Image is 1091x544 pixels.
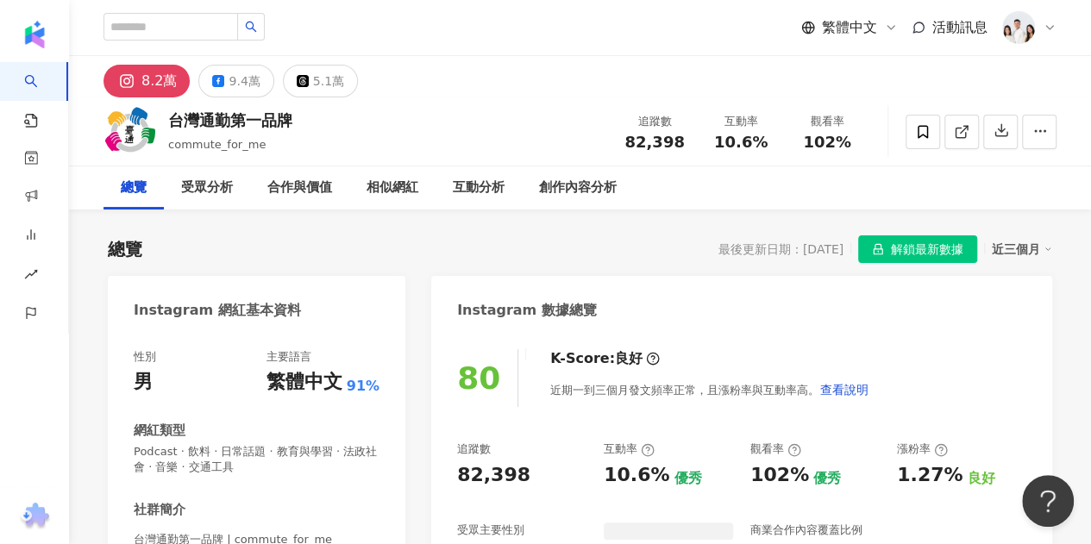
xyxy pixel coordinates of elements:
div: 男 [134,369,153,396]
div: 良好 [967,469,994,488]
div: 受眾分析 [181,178,233,198]
div: 優秀 [674,469,701,488]
div: 互動率 [708,113,774,130]
button: 9.4萬 [198,65,273,97]
div: 繁體中文 [266,369,342,396]
div: 10.6% [604,462,669,489]
div: 台灣通勤第一品牌 [168,109,292,131]
div: 性別 [134,349,156,365]
img: chrome extension [18,503,52,530]
div: 合作與價值 [267,178,332,198]
img: KOL Avatar [103,106,155,158]
div: 互動率 [604,441,655,457]
div: K-Score : [550,349,660,368]
span: 解鎖最新數據 [891,236,963,264]
span: 82,398 [624,133,684,151]
div: 追蹤數 [622,113,687,130]
button: 查看說明 [819,372,869,407]
span: 102% [803,134,851,151]
div: 漲粉率 [897,441,948,457]
div: 良好 [615,349,643,368]
button: 5.1萬 [283,65,358,97]
div: 5.1萬 [313,69,344,93]
div: 受眾主要性別 [457,522,524,538]
div: 互動分析 [453,178,505,198]
span: commute_for_me [168,138,266,151]
div: 相似網紅 [367,178,418,198]
iframe: Help Scout Beacon - Open [1022,475,1074,527]
div: 創作內容分析 [539,178,617,198]
div: Instagram 網紅基本資料 [134,301,301,320]
div: 近期一到三個月發文頻率正常，且漲粉率與互動率高。 [550,372,869,407]
div: 102% [750,462,809,489]
div: 追蹤數 [457,441,491,457]
span: search [245,21,257,33]
img: 20231221_NR_1399_Small.jpg [1002,11,1035,44]
div: 商業合作內容覆蓋比例 [750,522,862,538]
span: lock [872,243,884,255]
div: 82,398 [457,462,530,489]
div: 主要語言 [266,349,311,365]
div: 觀看率 [794,113,860,130]
div: 9.4萬 [229,69,260,93]
div: 最後更新日期：[DATE] [718,242,843,256]
span: 查看說明 [820,383,868,397]
button: 解鎖最新數據 [858,235,977,263]
div: 總覽 [108,237,142,261]
div: 近三個月 [992,238,1052,260]
div: 總覽 [121,178,147,198]
span: Podcast · 飲料 · 日常話題 · 教育與學習 · 法政社會 · 音樂 · 交通工具 [134,444,379,475]
div: 8.2萬 [141,69,177,93]
a: search [24,62,59,129]
div: 優秀 [813,469,841,488]
button: 8.2萬 [103,65,190,97]
div: Instagram 數據總覽 [457,301,597,320]
img: logo icon [21,21,48,48]
span: 活動訊息 [932,19,988,35]
span: 10.6% [714,134,768,151]
div: 社群簡介 [134,501,185,519]
div: 觀看率 [750,441,801,457]
span: 91% [347,377,379,396]
span: rise [24,257,38,296]
div: 1.27% [897,462,962,489]
span: 繁體中文 [822,18,877,37]
div: 80 [457,360,500,396]
div: 網紅類型 [134,422,185,440]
